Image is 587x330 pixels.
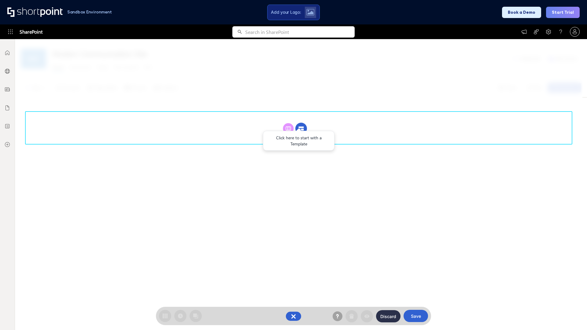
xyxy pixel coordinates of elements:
input: Search in SharePoint [245,26,355,38]
img: Upload logo [306,9,314,16]
h1: Sandbox Environment [67,10,112,14]
iframe: Chat Widget [477,259,587,330]
span: SharePoint [20,24,42,39]
span: Add your Logo: [271,9,301,15]
button: Discard [376,310,401,322]
button: Book a Demo [502,7,541,18]
button: Start Trial [546,7,580,18]
button: Save [404,310,428,322]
